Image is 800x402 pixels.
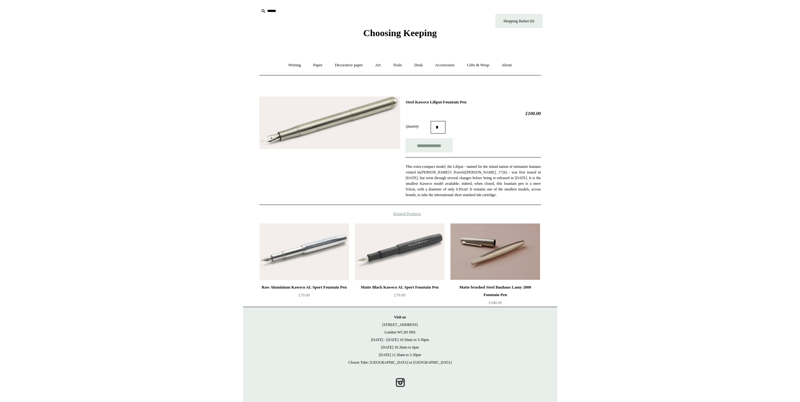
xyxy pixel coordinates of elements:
[409,57,428,74] a: Desk
[450,223,540,280] img: Matte brushed Steel Bauhaus Lamy 2000 Fountain Pen
[283,57,306,74] a: Writing
[394,315,406,319] strong: Visit us
[260,284,349,309] a: Raw Aluminium Kaweco AL Sport Fountain Pen £70.00
[452,284,538,299] div: Matte brushed Steel Bauhaus Lamy 2000 Fountain Pen
[496,57,517,74] a: About
[243,211,557,216] h4: Related Products
[393,376,407,389] a: Instagram
[387,57,408,74] a: Tools
[406,124,431,129] label: Quantity
[249,313,551,366] p: [STREET_ADDRESS] London WC2H 9NS [DATE] - [DATE] 10:30am to 5:30pm [DATE] 10.30am to 6pm [DATE] 1...
[495,14,543,28] a: Shopping Basket (0)
[261,284,347,291] div: Raw Aluminium Kaweco AL Sport Fountain Pen
[488,300,502,305] span: £340.00
[260,223,349,280] img: Raw Aluminium Kaweco AL Sport Fountain Pen
[406,111,541,116] h2: £100.00
[461,57,495,74] a: Gifts & Wrap
[355,223,444,280] a: Matte Black Kaweco AL Sport Fountain Pen Matte Black Kaweco AL Sport Fountain Pen
[420,170,464,174] em: [PERSON_NAME]'s Travels
[450,284,540,309] a: Matte brushed Steel Bauhaus Lamy 2000 Fountain Pen £340.00
[329,57,368,74] a: Decorative paper
[363,28,437,38] span: Choosing Keeping
[259,96,400,149] img: Steel Kaweco Liliput Fountain Pen
[370,57,386,74] a: Art
[406,100,541,105] h1: Steel Kaweco Liliput Fountain Pen
[260,223,349,280] a: Raw Aluminium Kaweco AL Sport Fountain Pen Raw Aluminium Kaweco AL Sport Fountain Pen
[363,33,437,37] a: Choosing Keeping
[355,284,444,309] a: Matte Black Kaweco AL Sport Fountain Pen £70.00
[355,223,444,280] img: Matte Black Kaweco AL Sport Fountain Pen
[394,293,406,297] span: £70.00
[356,284,443,291] div: Matte Black Kaweco AL Sport Fountain Pen
[450,223,540,280] a: Matte brushed Steel Bauhaus Lamy 2000 Fountain Pen Matte brushed Steel Bauhaus Lamy 2000 Fountain...
[406,164,541,198] p: This extra-compact model, the Liliput - named for the island nation of miniature humans visited i...
[307,57,328,74] a: Paper
[299,293,310,297] span: £70.00
[429,57,460,74] a: Accessories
